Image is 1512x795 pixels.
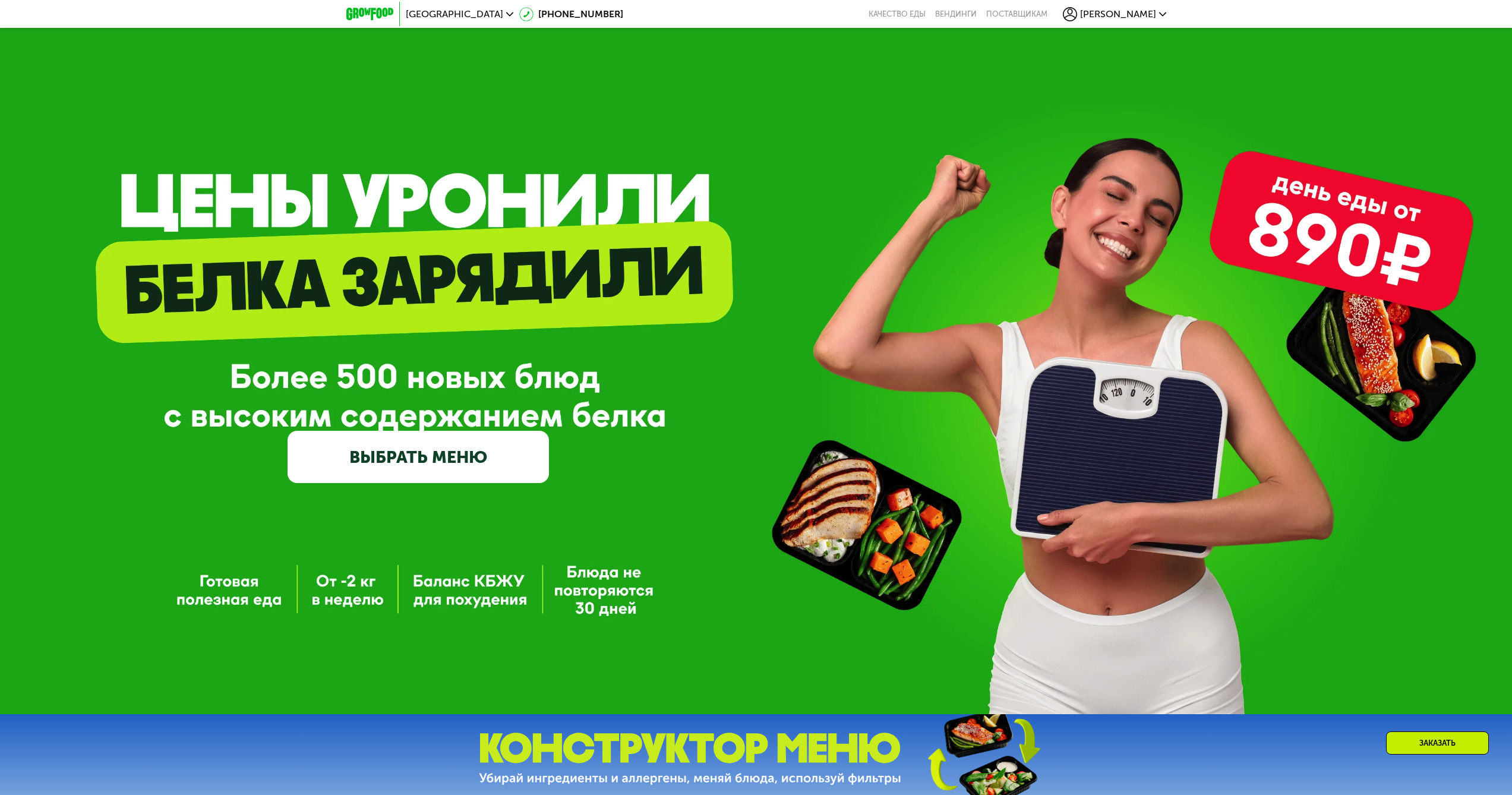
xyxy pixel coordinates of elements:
a: Вендинги [935,10,977,19]
a: ВЫБРАТЬ МЕНЮ [288,431,549,483]
div: Заказать [1386,731,1489,755]
a: [PHONE_NUMBER] [519,7,623,21]
div: поставщикам [986,10,1047,19]
a: Качество еды [869,10,926,19]
span: [PERSON_NAME] [1080,10,1156,19]
span: [GEOGRAPHIC_DATA] [406,10,503,19]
